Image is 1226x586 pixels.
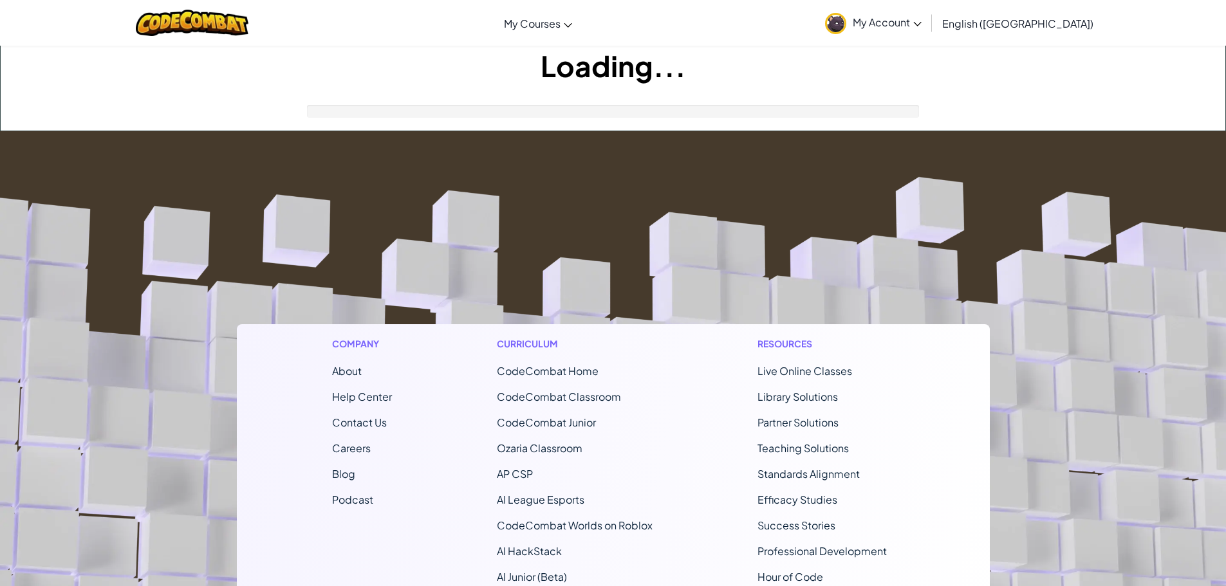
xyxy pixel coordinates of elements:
[332,416,387,429] span: Contact Us
[136,10,248,36] img: CodeCombat logo
[497,6,579,41] a: My Courses
[757,467,860,481] a: Standards Alignment
[497,570,567,583] a: AI Junior (Beta)
[497,493,584,506] a: AI League Esports
[497,390,621,403] a: CodeCombat Classroom
[332,390,392,403] a: Help Center
[757,364,852,378] a: Live Online Classes
[757,416,839,429] a: Partner Solutions
[497,544,562,558] a: AI HackStack
[332,467,355,481] a: Blog
[757,570,823,583] a: Hour of Code
[757,518,835,532] a: Success Stories
[825,13,846,34] img: avatar
[332,364,362,378] a: About
[497,416,596,429] a: CodeCombat Junior
[497,337,653,351] h1: Curriculum
[757,441,849,455] a: Teaching Solutions
[332,337,392,351] h1: Company
[942,17,1093,30] span: English ([GEOGRAPHIC_DATA])
[757,544,887,558] a: Professional Development
[819,3,928,43] a: My Account
[504,17,561,30] span: My Courses
[1,46,1225,86] h1: Loading...
[757,337,895,351] h1: Resources
[497,364,599,378] span: CodeCombat Home
[332,441,371,455] a: Careers
[757,493,837,506] a: Efficacy Studies
[497,441,582,455] a: Ozaria Classroom
[497,518,653,532] a: CodeCombat Worlds on Roblox
[757,390,838,403] a: Library Solutions
[936,6,1100,41] a: English ([GEOGRAPHIC_DATA])
[332,493,373,506] a: Podcast
[497,467,533,481] a: AP CSP
[853,15,922,29] span: My Account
